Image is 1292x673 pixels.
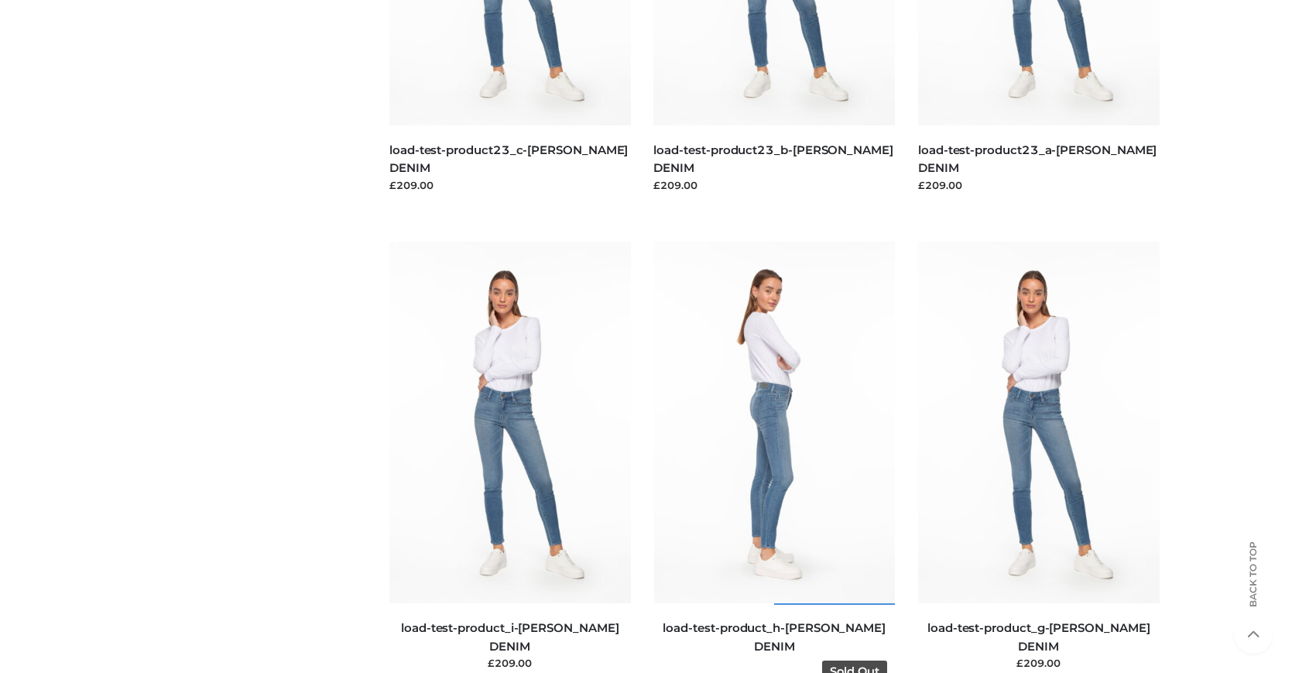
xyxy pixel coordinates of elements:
[1016,657,1061,669] bdi: 209.00
[1016,657,1023,669] span: £
[389,142,628,175] a: load-test-product23_c-[PERSON_NAME] DENIM
[663,620,886,653] a: load-test-product_h-[PERSON_NAME] DENIM
[653,142,893,175] a: load-test-product23_b-[PERSON_NAME] DENIM
[488,657,532,669] bdi: 209.00
[389,177,631,193] div: £209.00
[927,620,1150,653] a: load-test-product_g-[PERSON_NAME] DENIM
[918,177,1160,193] div: £209.00
[401,620,619,653] a: load-test-product_i-[PERSON_NAME] DENIM
[488,657,495,669] span: £
[918,242,1160,603] img: load-test-product_g-PARKER SMITH DENIM
[653,177,895,193] div: £209.00
[1234,568,1273,607] span: Back to top
[918,142,1157,175] a: load-test-product23_a-[PERSON_NAME] DENIM
[389,242,631,603] img: load-test-product_i-PARKER SMITH DENIM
